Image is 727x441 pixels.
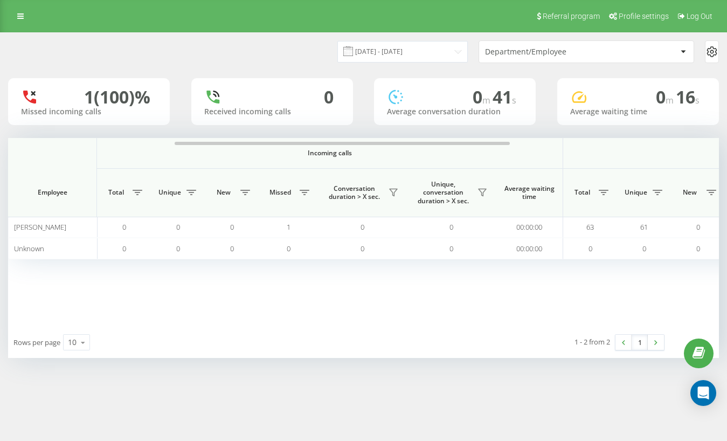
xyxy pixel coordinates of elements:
[586,222,594,232] span: 63
[482,94,493,106] span: m
[13,337,60,347] span: Rows per page
[642,244,646,253] span: 0
[176,244,180,253] span: 0
[485,47,614,57] div: Department/Employee
[449,222,453,232] span: 0
[84,87,150,107] div: 1 (100)%
[125,149,535,157] span: Incoming calls
[21,107,157,116] div: Missed incoming calls
[632,335,648,350] a: 1
[68,337,77,348] div: 10
[156,188,183,197] span: Unique
[496,238,563,259] td: 00:00:00
[102,188,129,197] span: Total
[361,222,364,232] span: 0
[210,188,237,197] span: New
[622,188,649,197] span: Unique
[264,188,296,197] span: Missed
[676,188,703,197] span: New
[695,94,700,106] span: s
[687,12,712,20] span: Log Out
[512,94,516,106] span: s
[17,188,87,197] span: Employee
[176,222,180,232] span: 0
[676,85,700,108] span: 16
[696,244,700,253] span: 0
[287,244,290,253] span: 0
[504,184,555,201] span: Average waiting time
[656,85,676,108] span: 0
[666,94,676,106] span: m
[323,184,385,201] span: Conversation duration > Х sec.
[619,12,669,20] span: Profile settings
[122,244,126,253] span: 0
[412,180,474,205] span: Unique, conversation duration > Х sec.
[640,222,648,232] span: 61
[543,12,600,20] span: Referral program
[588,244,592,253] span: 0
[496,217,563,238] td: 00:00:00
[324,87,334,107] div: 0
[387,107,523,116] div: Average conversation duration
[122,222,126,232] span: 0
[361,244,364,253] span: 0
[473,85,493,108] span: 0
[287,222,290,232] span: 1
[696,222,700,232] span: 0
[230,244,234,253] span: 0
[204,107,340,116] div: Received incoming calls
[449,244,453,253] span: 0
[230,222,234,232] span: 0
[14,222,66,232] span: [PERSON_NAME]
[690,380,716,406] div: Open Intercom Messenger
[14,244,44,253] span: Unknown
[569,188,596,197] span: Total
[493,85,516,108] span: 41
[574,336,610,347] div: 1 - 2 from 2
[570,107,706,116] div: Average waiting time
